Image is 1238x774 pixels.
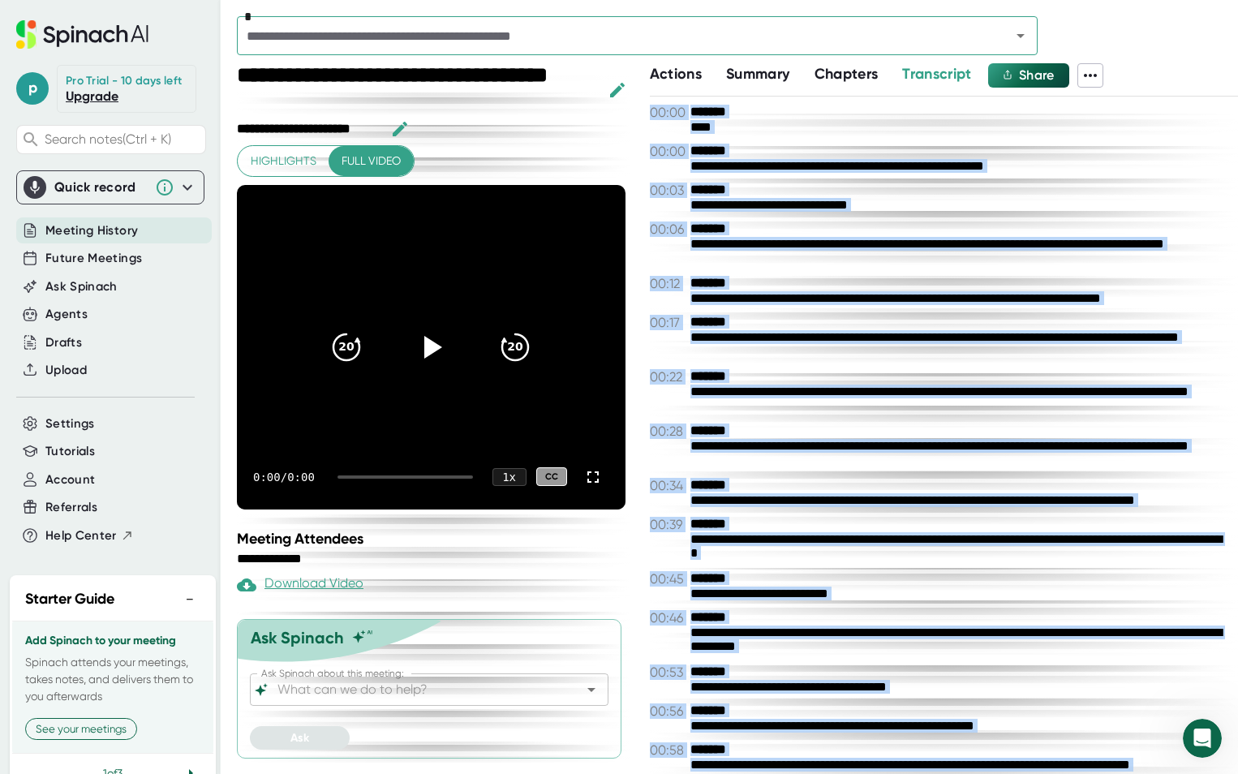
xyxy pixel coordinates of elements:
[66,88,118,104] a: Upgrade
[25,634,200,647] h3: Add Spinach to your meeting
[902,65,972,83] span: Transcript
[45,221,138,240] button: Meeting History
[45,527,117,545] span: Help Center
[650,610,686,626] span: 00:46
[45,471,95,489] button: Account
[45,415,95,433] button: Settings
[274,678,556,701] input: What can we do to help?
[250,726,350,750] button: Ask
[902,63,972,85] button: Transcript
[650,703,686,719] span: 00:56
[290,731,309,745] span: Ask
[108,488,131,520] span: 😞
[19,471,305,489] div: Did this answer your question?
[97,540,227,553] a: Open in help center
[650,276,686,291] span: 00:12
[650,742,686,758] span: 00:58
[25,588,114,610] h2: Starter Guide
[238,146,329,176] button: Highlights
[536,467,567,486] div: CC
[45,361,87,380] button: Upload
[329,146,414,176] button: Full video
[342,151,401,171] span: Full video
[11,6,41,37] button: go back
[815,65,879,83] span: Chapters
[54,179,147,196] div: Quick record
[45,131,201,147] span: Search notes (Ctrl + K)
[25,718,137,740] button: See your meetings
[253,471,318,484] div: 0:00 / 0:00
[45,333,82,352] button: Drafts
[251,151,316,171] span: Highlights
[726,65,789,83] span: Summary
[1183,719,1222,758] iframe: Intercom live chat
[254,6,285,37] button: Expand window
[25,654,200,705] p: Spinach attends your meetings, takes notes, and delivers them to you afterwards
[988,63,1069,88] button: Share
[1009,24,1032,47] button: Open
[237,530,630,548] div: Meeting Attendees
[650,571,686,587] span: 00:45
[650,517,686,532] span: 00:39
[24,171,197,204] div: Quick record
[45,442,95,461] button: Tutorials
[99,488,141,520] span: disappointed reaction
[650,65,702,83] span: Actions
[726,63,789,85] button: Summary
[179,587,200,611] button: −
[650,183,686,198] span: 00:03
[150,488,174,520] span: 😐
[650,369,686,385] span: 00:22
[237,575,363,595] div: Paid feature
[650,221,686,237] span: 00:06
[45,277,118,296] button: Ask Spinach
[650,664,686,680] span: 00:53
[45,305,88,324] button: Agents
[45,249,142,268] button: Future Meetings
[251,628,344,647] div: Ask Spinach
[1019,67,1055,83] span: Share
[66,74,182,88] div: Pro Trial - 10 days left
[650,144,686,159] span: 00:00
[183,488,226,520] span: smiley reaction
[45,498,97,517] button: Referrals
[580,678,603,701] button: Open
[492,468,527,486] div: 1 x
[650,315,686,330] span: 00:17
[650,63,702,85] button: Actions
[141,488,183,520] span: neutral face reaction
[16,72,49,105] span: p
[650,424,686,439] span: 00:28
[192,488,216,520] span: 😃
[815,63,879,85] button: Chapters
[650,105,686,120] span: 00:00
[285,6,314,36] div: Close
[650,478,686,493] span: 00:34
[45,527,134,545] button: Help Center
